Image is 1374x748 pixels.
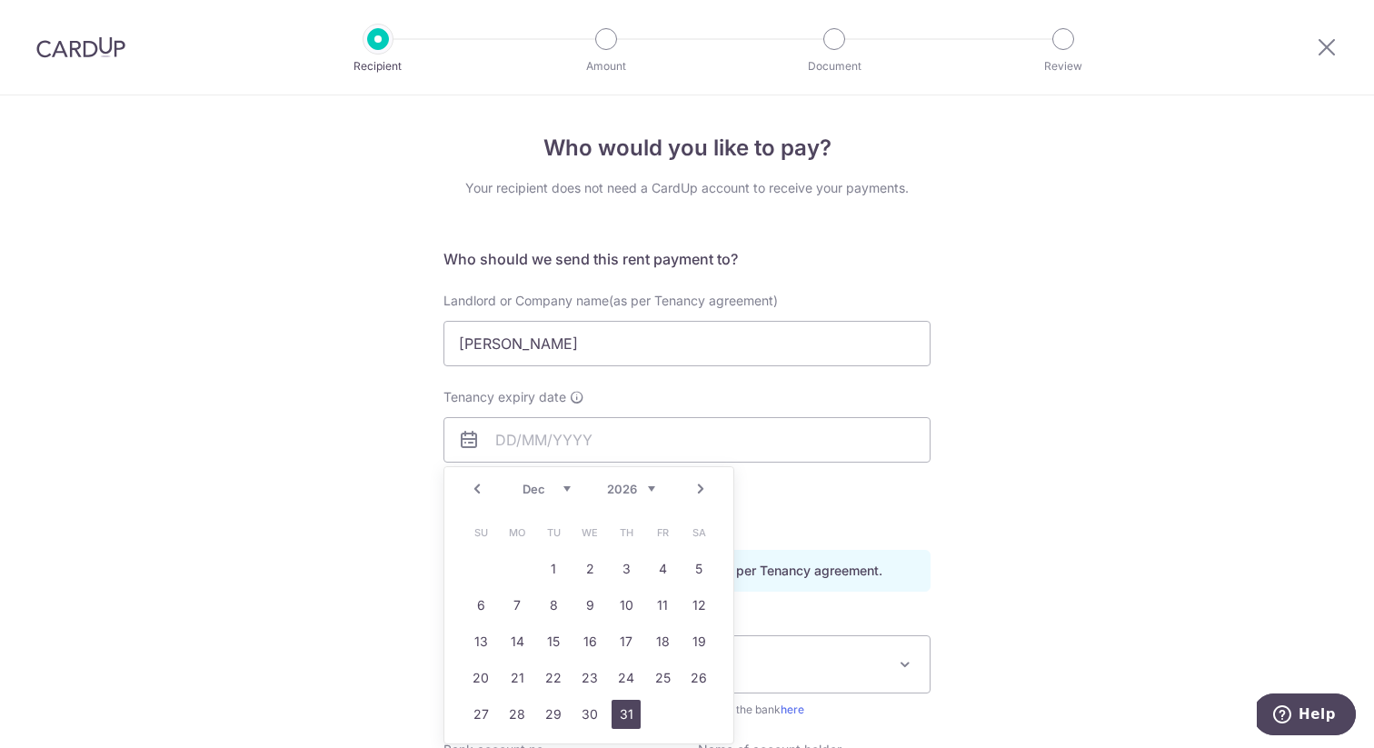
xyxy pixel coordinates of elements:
p: Document [767,57,901,75]
a: 14 [503,627,532,656]
a: 20 [466,663,495,693]
a: 12 [684,591,713,620]
span: Monday [503,518,532,547]
a: 27 [466,700,495,729]
p: Recipient [311,57,445,75]
iframe: Opens a widget where you can find more information [1257,693,1356,739]
a: 17 [612,627,641,656]
span: Tuesday [539,518,568,547]
a: 13 [466,627,495,656]
input: DD/MM/YYYY [443,417,931,463]
a: 10 [612,591,641,620]
a: 5 [684,554,713,583]
span: Tenancy expiry date [443,388,566,406]
span: Landlord or Company name(as per Tenancy agreement) [443,293,778,308]
a: 6 [466,591,495,620]
a: here [781,703,804,716]
a: Next [690,478,712,500]
a: 3 [612,554,641,583]
a: 11 [648,591,677,620]
img: CardUp [36,36,125,58]
a: 29 [539,700,568,729]
a: 1 [539,554,568,583]
a: 9 [575,591,604,620]
h4: Who would you like to pay? [443,132,931,165]
a: 19 [684,627,713,656]
a: 25 [648,663,677,693]
div: Your recipient does not need a CardUp account to receive your payments. [443,179,931,197]
a: 24 [612,663,641,693]
p: Review [996,57,1130,75]
span: Friday [648,518,677,547]
a: 8 [539,591,568,620]
a: 22 [539,663,568,693]
a: 28 [503,700,532,729]
a: 18 [648,627,677,656]
a: 7 [503,591,532,620]
span: Wednesday [575,518,604,547]
a: 4 [648,554,677,583]
a: Prev [466,478,488,500]
span: Thursday [612,518,641,547]
a: 23 [575,663,604,693]
a: 15 [539,627,568,656]
span: Help [42,13,79,29]
a: 2 [575,554,604,583]
h5: Who should we send this rent payment to? [443,248,931,270]
span: Sunday [466,518,495,547]
a: 21 [503,663,532,693]
a: 16 [575,627,604,656]
a: 26 [684,663,713,693]
span: Saturday [684,518,713,547]
a: 30 [575,700,604,729]
p: Amount [539,57,673,75]
a: 31 [612,700,641,729]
